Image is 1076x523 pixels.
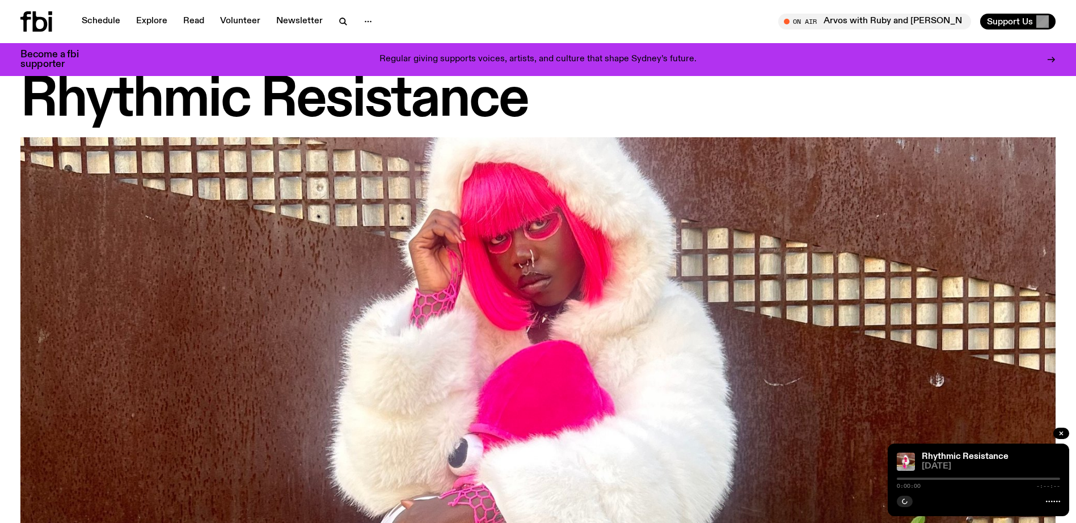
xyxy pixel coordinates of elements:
[20,75,1056,126] h1: Rhythmic Resistance
[379,54,697,65] p: Regular giving supports voices, artists, and culture that shape Sydney’s future.
[778,14,971,29] button: On AirArvos with Ruby and [PERSON_NAME]
[922,452,1009,461] a: Rhythmic Resistance
[20,50,93,69] h3: Become a fbi supporter
[176,14,211,29] a: Read
[1036,483,1060,489] span: -:--:--
[980,14,1056,29] button: Support Us
[897,483,921,489] span: 0:00:00
[897,453,915,471] img: Attu crouches on gravel in front of a brown wall. They are wearing a white fur coat with a hood, ...
[129,14,174,29] a: Explore
[987,16,1033,27] span: Support Us
[922,462,1060,471] span: [DATE]
[75,14,127,29] a: Schedule
[269,14,330,29] a: Newsletter
[213,14,267,29] a: Volunteer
